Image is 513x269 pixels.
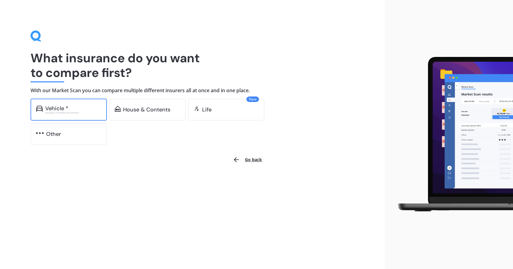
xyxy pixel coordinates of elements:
button: Go back [229,152,266,167]
span: New [246,96,259,102]
h4: With our Market Scan you can compare multiple different insurers all at once and in one place. [31,87,354,94]
div: Vehicle * [45,105,68,111]
img: life.f720d6a2d7cdcd3ad642.svg [194,106,200,112]
div: Other [46,131,61,137]
div: Life [202,107,212,113]
h1: What insurance do you want to compare first? [31,51,354,80]
div: House & Contents [123,107,170,113]
img: car.f15378c7a67c060ca3f3.svg [36,106,43,112]
div: Excludes commercial vehicles [45,111,101,114]
img: home-and-contents.b802091223b8502ef2dd.svg [115,106,121,112]
img: other.81dba5aafe580aa69f38.svg [36,130,44,136]
img: laptop.webp [390,53,513,215]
